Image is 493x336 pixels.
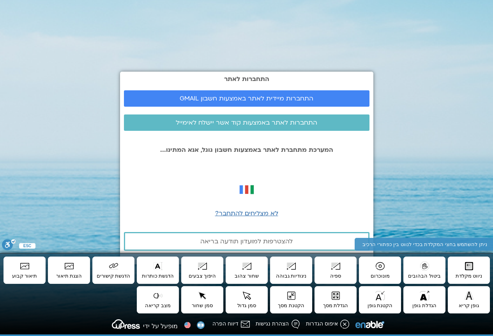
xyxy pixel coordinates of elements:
button: תיאור קבוע [4,257,46,284]
button: הדגשת קישורים [92,257,134,284]
button: ביטול הבהובים [403,257,445,284]
h2: התחברות לאתר [124,76,369,83]
span: הצהרת נגישות [256,320,291,327]
a: לא מצליחים להתחבר? [215,209,278,218]
button: היפוך צבעים [181,257,223,284]
button: הדגשת כותרות [137,257,179,284]
a: להצטרפות למועדון תודעה בריאה [124,232,369,251]
span: דיווח הפרה [212,320,240,327]
span: להצטרפות למועדון תודעה בריאה [200,238,293,245]
button: גופן קריא [448,286,490,313]
button: איפוס הגדרות [305,318,350,332]
button: סרגל נגישות [2,239,16,253]
p: המערכת מתחברת לאתר באמצעות חשבון גוגל, אנא המתינו... [124,146,369,153]
a: התחברות מיידית לאתר באמצעות חשבון GMAIL [124,90,369,107]
button: מונוכרום [359,257,401,284]
button: הקטנת מסך [270,286,312,313]
button: דיווח הפרה [212,318,251,332]
button: הגדלת גופן [403,286,445,313]
svg: uPress [112,319,140,329]
span: התחברות לאתר באמצעות קוד אשר יישלח לאימייל [176,119,317,126]
span: התחברות מיידית לאתר באמצעות חשבון GMAIL [180,95,313,102]
button: סמן שחור [181,286,223,313]
button: ניגודיות גבוהה [270,257,312,284]
span: איפוס הגדרות [306,320,340,327]
button: הצהרת נגישות [255,318,301,332]
button: מצב קריאה [137,286,179,313]
button: ניווט מקלדת [448,257,490,284]
button: הצגת תיאור [48,257,90,284]
a: Enable Website [355,324,385,332]
button: הגדלת מסך [315,286,357,313]
button: שחור צהוב [226,257,268,284]
button: סמן גדול [226,286,268,313]
button: ספיה [315,257,357,284]
a: מופעל על ידי [108,322,178,330]
button: הקטנת גופן [359,286,401,313]
a: התחברות לאתר באמצעות קוד אשר יישלח לאימייל [124,114,369,131]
